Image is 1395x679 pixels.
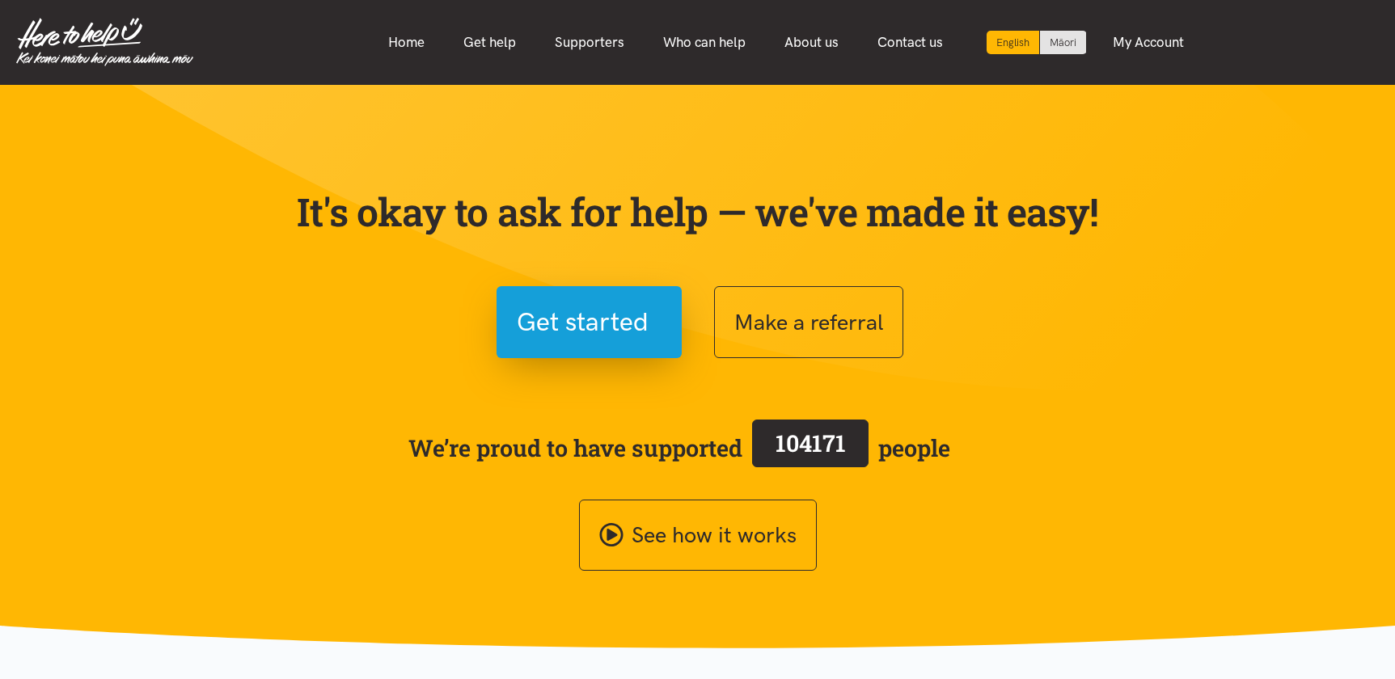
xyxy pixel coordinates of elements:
p: It's okay to ask for help — we've made it easy! [294,188,1102,235]
span: 104171 [776,428,846,458]
a: Home [369,25,444,60]
a: Contact us [858,25,962,60]
div: Language toggle [987,31,1087,54]
a: About us [765,25,858,60]
a: See how it works [579,500,817,571]
div: Current language [987,31,1040,54]
button: Make a referral [714,286,903,358]
a: 104171 [742,416,878,479]
span: Get started [517,302,649,343]
img: Home [16,18,193,66]
a: My Account [1093,25,1203,60]
a: Switch to Te Reo Māori [1040,31,1086,54]
a: Who can help [644,25,765,60]
button: Get started [497,286,682,358]
a: Get help [444,25,535,60]
span: We’re proud to have supported people [408,416,950,479]
a: Supporters [535,25,644,60]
